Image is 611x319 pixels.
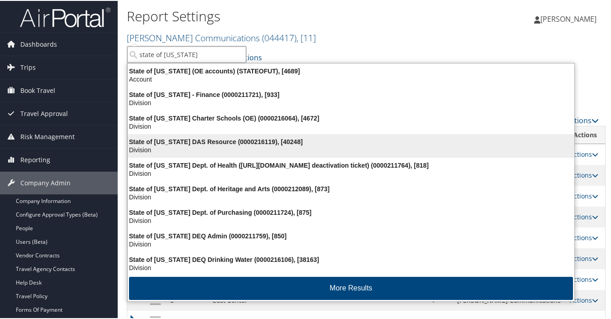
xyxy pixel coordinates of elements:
span: [PERSON_NAME] [540,13,597,23]
div: Division [122,192,580,200]
div: Division [122,216,580,224]
h1: Report Settings [127,6,446,25]
span: Reporting [20,148,50,170]
span: Company Admin [20,171,71,193]
a: Actions [570,295,598,304]
div: State of [US_STATE] Dept. of Purchasing (0000211724), [875] [122,208,580,216]
div: Division [122,239,580,247]
a: Actions [570,232,598,241]
span: Travel Approval [20,101,68,124]
div: State of [US_STATE] Charter Schools (OE) (0000216064), [4672] [122,113,580,121]
input: Search Accounts [127,45,246,62]
a: [PERSON_NAME] [534,5,606,32]
div: State of [US_STATE] DEQ Admin (0000211759), [850] [122,231,580,239]
div: Division [122,263,580,271]
div: Division [122,169,580,177]
span: Risk Management [20,125,75,147]
span: ( 044417 ) [262,31,296,43]
div: Division [122,121,580,130]
span: Book Travel [20,78,55,101]
div: Account [122,74,580,82]
a: [PERSON_NAME] Communications [127,31,316,43]
a: Actions [570,191,598,199]
a: Actions [570,253,598,262]
a: Actions [570,212,598,220]
div: State of [US_STATE] Dept. of Heritage and Arts (0000212089), [873] [122,184,580,192]
button: More Results [129,276,573,299]
a: Actions [570,274,598,283]
div: State of [US_STATE] - Finance (0000211721), [933] [122,90,580,98]
div: State of [US_STATE] DAS Resource (0000216119), [40248] [122,137,580,145]
div: State of [US_STATE] (OE accounts) (STATEOFUT), [4689] [122,66,580,74]
div: Division [122,98,580,106]
span: Dashboards [20,32,57,55]
a: Actions [570,170,598,179]
div: State of [US_STATE] DEQ Drinking Water (0000216106), [38163] [122,255,580,263]
div: Division [122,145,580,153]
span: , [ 11 ] [296,31,316,43]
img: airportal-logo.png [20,6,110,27]
th: Actions [565,126,605,143]
a: Actions [570,149,598,158]
div: State of [US_STATE] Dept. of Health ([URL][DOMAIN_NAME] deactivation ticket) (0000211764), [818] [122,160,580,169]
span: Trips [20,55,36,78]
